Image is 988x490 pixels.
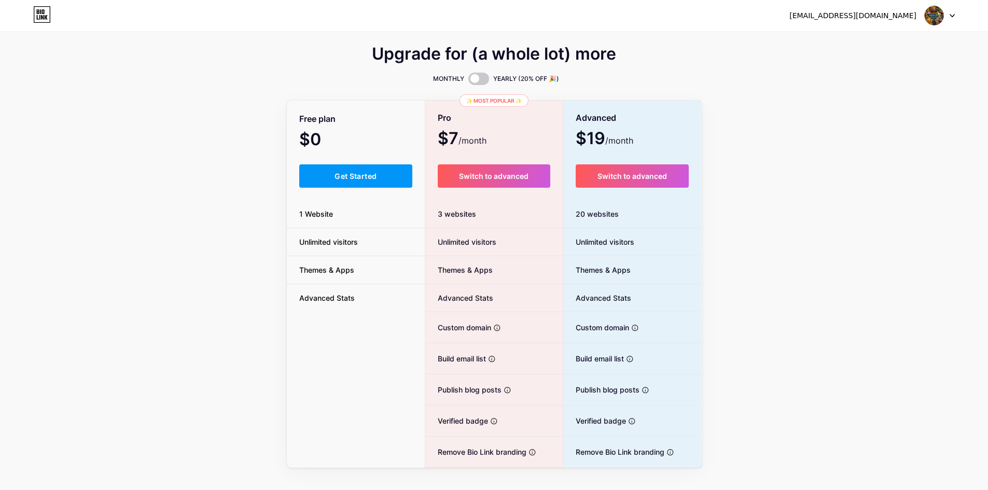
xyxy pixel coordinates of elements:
div: 3 websites [425,200,563,228]
span: /month [605,134,633,147]
span: Publish blog posts [563,384,639,395]
button: Switch to advanced [438,164,550,188]
span: Free plan [299,110,336,128]
span: Switch to advanced [597,172,667,180]
span: Advanced Stats [287,292,367,303]
span: Themes & Apps [425,264,493,275]
span: Themes & Apps [563,264,631,275]
span: Remove Bio Link branding [425,446,526,457]
span: Advanced Stats [563,292,631,303]
span: 1 Website [287,208,345,219]
div: [EMAIL_ADDRESS][DOMAIN_NAME] [789,10,916,21]
button: Switch to advanced [576,164,689,188]
span: Remove Bio Link branding [563,446,664,457]
span: Unlimited visitors [425,236,496,247]
span: Pro [438,109,451,127]
span: Build email list [425,353,486,364]
span: MONTHLY [433,74,464,84]
span: Publish blog posts [425,384,502,395]
span: Custom domain [425,322,491,333]
span: Switch to advanced [459,172,528,180]
span: /month [458,134,486,147]
span: Verified badge [425,415,488,426]
span: Custom domain [563,322,629,333]
span: Get Started [335,172,377,180]
span: Build email list [563,353,624,364]
span: Verified badge [563,415,626,426]
span: $7 [438,132,486,147]
span: YEARLY (20% OFF 🎉) [493,74,559,84]
span: Unlimited visitors [287,236,370,247]
div: 20 websites [563,200,702,228]
span: Advanced Stats [425,292,493,303]
span: Unlimited visitors [563,236,634,247]
img: NimbLe Gambler онлайн [924,6,944,25]
span: Advanced [576,109,616,127]
span: $19 [576,132,633,147]
span: Upgrade for (a whole lot) more [372,48,616,60]
button: Get Started [299,164,413,188]
span: $0 [299,133,349,148]
span: Themes & Apps [287,264,367,275]
div: ✨ Most popular ✨ [460,94,528,107]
